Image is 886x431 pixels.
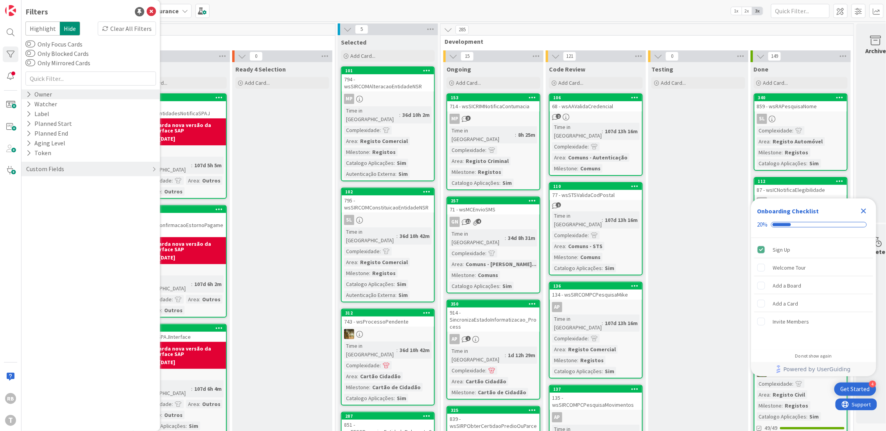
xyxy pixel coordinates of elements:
span: : [602,127,603,136]
div: Clear All Filters [98,21,156,36]
div: 10668 - wsAAValidaCredencial [550,94,642,111]
div: Planned End [25,129,69,138]
label: Only Blocked Cards [25,49,89,58]
a: Powered by UserGuiding [755,362,872,376]
div: Time in [GEOGRAPHIC_DATA] [552,211,602,229]
span: Hide [60,21,80,36]
img: JC [344,329,354,339]
div: SL [757,114,767,124]
span: Development [445,38,844,45]
span: 1 [556,202,561,207]
span: 285 [456,25,469,34]
div: 340859 - wsRAPesquisaNome [755,94,847,111]
div: Catalogo Aplicações [450,179,499,187]
div: 340 [755,94,847,101]
div: Area [344,258,357,266]
span: : [394,280,395,288]
div: Area [186,176,199,185]
div: 101794 - wsSIRCOMAlteracaoEntidadeNSR [342,67,434,91]
div: Sim [808,159,821,168]
div: 369 [137,95,226,100]
div: Time in [GEOGRAPHIC_DATA] [344,106,399,123]
div: 102 [345,189,434,195]
div: Complexidade [552,231,588,240]
div: AP [552,302,562,312]
input: Quick Filter... [25,72,156,86]
div: Invite Members [773,317,809,326]
div: Autenticação Externa [344,291,395,299]
div: Sim [500,282,514,290]
div: AP [550,412,642,422]
div: Catalogo Aplicações [552,264,602,272]
div: 102 [342,188,434,195]
div: JC [342,329,434,339]
span: Upstream [29,38,325,45]
div: Sim [396,170,410,178]
span: : [485,249,486,258]
div: Autenticação Externa [344,170,395,178]
span: 2x [742,7,752,15]
div: MP [450,114,460,124]
div: MP [447,114,540,124]
div: 257 [447,197,540,204]
div: 71 - wsMCEnvioSMS [447,204,540,215]
span: : [588,142,589,151]
div: 110 [550,183,642,190]
div: Time in [GEOGRAPHIC_DATA] [136,157,191,174]
div: Add a Card [773,299,798,308]
div: 4 [869,381,876,388]
span: Add Card... [661,79,686,86]
span: : [357,258,358,266]
span: : [369,269,370,277]
div: 107d 13h 16m [603,127,640,136]
span: : [399,111,400,119]
div: Milestone [757,148,782,157]
span: 15 [461,52,474,61]
div: Comuns - [PERSON_NAME]... [464,260,538,268]
div: 3901136 - wsSPAJInterface [134,325,226,342]
div: MP [342,94,434,104]
div: 68 - wsAAValidaCredencial [550,101,642,111]
span: 0 [665,52,679,61]
div: Registo Comercial [566,345,618,354]
span: : [172,295,173,304]
div: 350914 - SincronizaEstadoInformatizacao_Process [447,300,540,332]
div: Outros [200,176,222,185]
div: Registo Comercial [358,258,410,266]
div: 257 [451,198,540,204]
div: 136 [550,283,642,290]
span: 121 [563,52,576,61]
div: 1137 - sapSPAJConfirmacaoEstornoPagamentos [134,213,226,237]
div: 153714 - wsSICRIMNotificaContumacia [447,94,540,111]
div: Registos [783,148,811,157]
span: : [380,126,381,134]
div: Milestone [450,271,475,279]
span: : [369,148,370,156]
div: 3651137 - sapSPAJConfirmacaoEstornoPagamentos [134,206,226,237]
div: Complexidade [450,146,485,154]
div: 137135 - wsSIRCOMPCPesquisaMovimentos [550,386,642,410]
div: Time in [GEOGRAPHIC_DATA] [450,347,505,364]
div: Catalogo Aplicações [757,159,807,168]
div: 390 [137,325,226,331]
button: Only Focus Cards [25,40,35,48]
div: 3691519 - prjSPAJ_EntidadesNotificaSPAJ [134,94,226,118]
div: Onboarding Checklist [757,206,819,216]
div: Add a Board is incomplete. [754,277,873,294]
div: 350 [447,300,540,308]
div: 77 - wsSTSValidaCodPostal [550,190,642,200]
span: : [770,137,771,146]
div: 112 [758,179,847,184]
span: Code Review [549,65,585,73]
div: SL [757,197,767,207]
div: Catalogo Aplicações [450,282,499,290]
div: Do not show again [795,353,832,359]
span: : [475,271,476,279]
div: Area [552,153,565,162]
div: AP [450,334,460,344]
div: Time in [GEOGRAPHIC_DATA] [552,315,602,332]
div: 36d 10h 42m [398,346,432,354]
div: 312743 - wsProcessoPendente [342,309,434,327]
span: : [602,264,603,272]
div: Area [344,137,357,145]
